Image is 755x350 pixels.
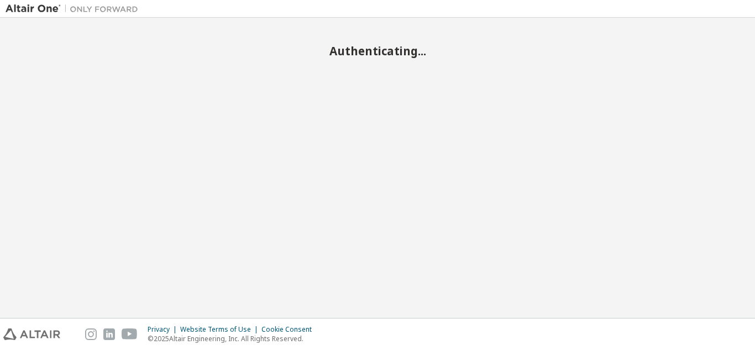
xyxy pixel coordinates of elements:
[122,328,138,340] img: youtube.svg
[148,334,318,343] p: © 2025 Altair Engineering, Inc. All Rights Reserved.
[148,325,180,334] div: Privacy
[6,3,144,14] img: Altair One
[3,328,60,340] img: altair_logo.svg
[103,328,115,340] img: linkedin.svg
[6,44,749,58] h2: Authenticating...
[180,325,261,334] div: Website Terms of Use
[261,325,318,334] div: Cookie Consent
[85,328,97,340] img: instagram.svg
